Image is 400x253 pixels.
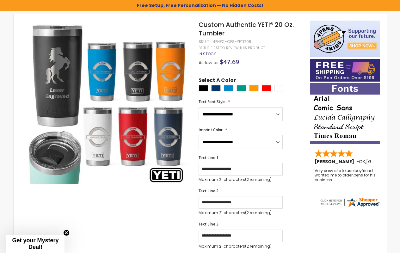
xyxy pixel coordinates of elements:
[199,52,216,57] div: Availability
[63,230,70,236] button: Close teaser
[319,196,380,208] img: 4pens.com widget logo
[199,59,218,66] span: As low as
[6,235,65,253] div: Get your Mystery Deal!Close teaser
[199,39,210,44] strong: SKU
[359,158,365,165] span: OK
[319,204,380,209] a: 4pens.com certificate URL
[245,177,272,182] span: (2 remaining)
[199,51,216,57] span: In stock
[199,210,283,215] p: Maximum 21 characters
[245,244,272,249] span: (2 remaining)
[237,85,246,91] div: Seafoam Green
[211,85,221,91] div: Navy Blue
[315,158,356,165] span: [PERSON_NAME]
[199,221,218,227] span: Text Line 3
[224,85,233,91] div: Big Wave Blue
[245,210,272,215] span: (2 remaining)
[199,20,294,38] span: Custom Authentic YETI® 20 Oz. Tumbler
[199,85,208,91] div: Black
[310,21,380,57] img: 4pens 4 kids
[199,188,218,194] span: Text Line 2
[348,236,400,253] iframe: Google Customer Reviews
[310,59,380,82] img: Free shipping on orders over $199
[310,83,380,144] img: font-personalization-examples
[199,99,225,104] span: Text Font Style
[199,46,265,50] a: Be the first to review this product
[315,169,376,182] div: Very easy site to use boyfriend wanted me to order pens for his business
[199,155,218,160] span: Text Line 1
[199,127,223,133] span: Imprint Color
[199,244,283,249] p: Maximum 21 characters
[220,58,239,66] span: $47.69
[199,77,236,85] span: Select A Color
[249,85,259,91] div: Orange
[199,177,283,182] p: Maximum 21 characters
[12,237,58,250] span: Get your Mystery Deal!
[262,85,271,91] div: Red
[26,20,190,184] img: Custom Authentic YETI® 20 Oz. Tumbler
[213,39,251,44] div: 4PHPC-CES-YETI20R
[274,85,284,91] div: White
